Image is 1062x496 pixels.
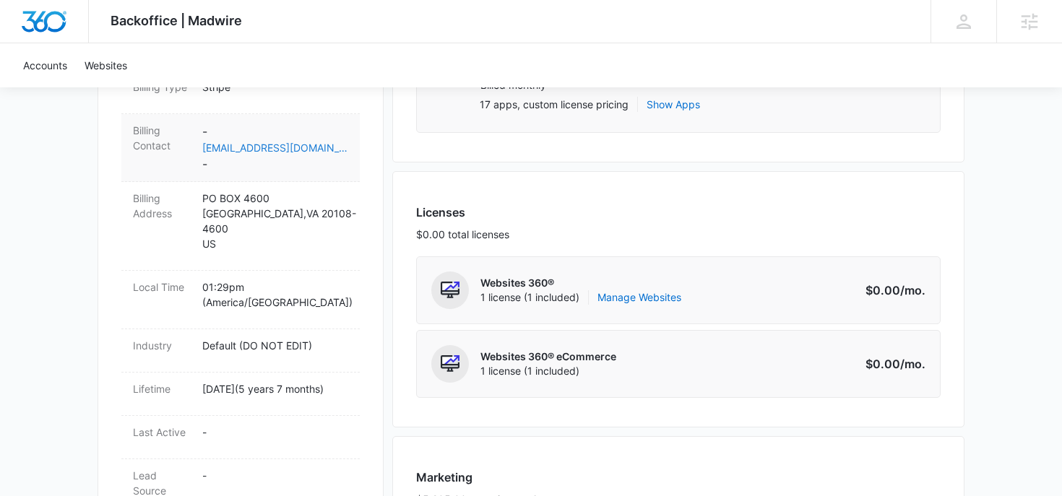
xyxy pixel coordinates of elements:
[480,276,681,290] p: Websites 360®
[858,355,925,373] p: $0.00
[121,271,360,329] div: Local Time01:29pm (America/[GEOGRAPHIC_DATA])
[133,381,191,396] dt: Lifetime
[202,468,348,483] p: -
[133,123,191,153] dt: Billing Contact
[121,182,360,271] div: Billing AddressPO BOX 4600[GEOGRAPHIC_DATA],VA 20108-4600US
[121,114,360,182] div: Billing Contact-[EMAIL_ADDRESS][DOMAIN_NAME]-
[480,97,629,112] p: 17 apps, custom license pricing
[416,227,509,242] p: $0.00 total licenses
[121,329,360,373] div: IndustryDefault (DO NOT EDIT)
[202,123,348,173] dd: - -
[202,425,348,440] p: -
[202,191,348,251] p: PO BOX 4600 [GEOGRAPHIC_DATA] , VA 20108-4600 US
[480,290,681,305] span: 1 license (1 included)
[480,364,616,378] span: 1 license (1 included)
[416,204,509,221] h3: Licenses
[900,283,925,297] span: /mo.
[858,282,925,299] p: $0.00
[121,416,360,459] div: Last Active-
[133,279,191,295] dt: Local Time
[647,97,700,112] button: Show Apps
[14,43,76,87] a: Accounts
[111,13,242,28] span: Backoffice | Madwire
[202,338,348,353] p: Default (DO NOT EDIT)
[121,373,360,416] div: Lifetime[DATE](5 years 7 months)
[133,425,191,440] dt: Last Active
[121,71,360,114] div: Billing TypeStripe
[202,140,348,155] a: [EMAIL_ADDRESS][DOMAIN_NAME]
[76,43,136,87] a: Websites
[597,290,681,305] a: Manage Websites
[133,191,191,221] dt: Billing Address
[480,349,616,364] p: Websites 360® eCommerce
[202,381,348,396] p: [DATE] ( 5 years 7 months )
[202,279,348,310] p: 01:29pm ( America/[GEOGRAPHIC_DATA] )
[133,338,191,353] dt: Industry
[900,357,925,371] span: /mo.
[416,469,536,486] h3: Marketing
